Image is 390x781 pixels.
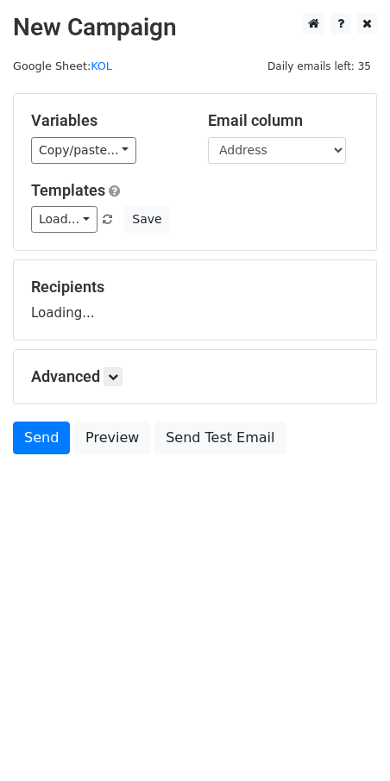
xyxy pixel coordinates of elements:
a: Copy/paste... [31,137,136,164]
a: Templates [31,181,105,199]
div: Loading... [31,278,359,322]
a: Send Test Email [154,422,286,454]
h5: Variables [31,111,182,130]
a: Send [13,422,70,454]
h5: Email column [208,111,359,130]
a: Load... [31,206,97,233]
button: Save [124,206,169,233]
h5: Recipients [31,278,359,297]
a: Daily emails left: 35 [261,59,377,72]
span: Daily emails left: 35 [261,57,377,76]
h2: New Campaign [13,13,377,42]
h5: Advanced [31,367,359,386]
a: KOL [91,59,112,72]
a: Preview [74,422,150,454]
small: Google Sheet: [13,59,112,72]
